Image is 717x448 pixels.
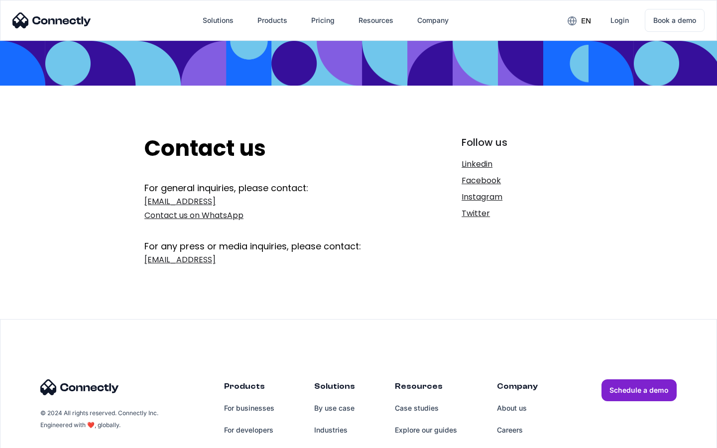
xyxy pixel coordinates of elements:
a: For developers [224,419,274,441]
div: Login [610,13,629,27]
img: Connectly Logo [40,379,119,395]
div: en [581,14,591,28]
div: Products [257,13,287,27]
a: Instagram [462,190,573,204]
div: Pricing [311,13,335,27]
img: Connectly Logo [12,12,91,28]
div: Products [224,379,274,397]
div: Company [417,13,449,27]
a: Schedule a demo [601,379,677,401]
div: Company [497,379,538,397]
a: Facebook [462,174,573,188]
a: [EMAIL_ADDRESS] [144,253,397,267]
a: Explore our guides [395,419,457,441]
a: Case studies [395,397,457,419]
a: Industries [314,419,355,441]
a: [EMAIL_ADDRESS]Contact us on WhatsApp [144,195,397,223]
a: Login [602,8,637,32]
div: Resources [395,379,457,397]
div: Resources [358,13,393,27]
ul: Language list [20,431,60,445]
div: Solutions [203,13,234,27]
div: For general inquiries, please contact: [144,182,397,195]
div: Solutions [314,379,355,397]
a: Linkedin [462,157,573,171]
div: © 2024 All rights reserved. Connectly Inc. Engineered with ❤️, globally. [40,407,160,431]
a: By use case [314,397,355,419]
div: Follow us [462,135,573,149]
a: Pricing [303,8,343,32]
a: Careers [497,419,538,441]
a: Twitter [462,207,573,221]
a: Book a demo [645,9,705,32]
a: About us [497,397,538,419]
h2: Contact us [144,135,397,162]
aside: Language selected: English [10,431,60,445]
div: For any press or media inquiries, please contact: [144,225,397,253]
a: For businesses [224,397,274,419]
